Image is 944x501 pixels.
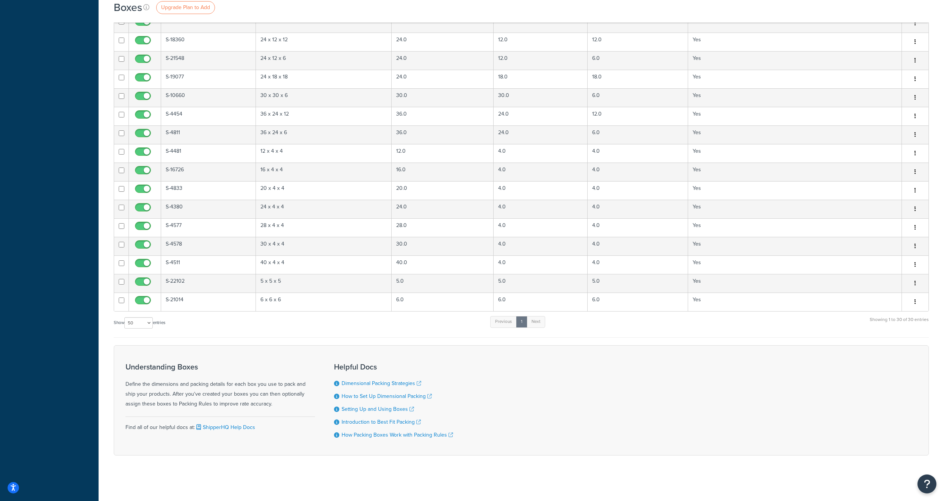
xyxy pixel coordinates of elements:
[494,181,588,200] td: 4.0
[256,200,392,218] td: 24 x 4 x 4
[161,107,256,125] td: S-4454
[494,274,588,293] td: 5.0
[256,14,392,33] td: 22 x 15 x 15
[342,392,432,400] a: How to Set Up Dimensional Packing
[588,51,688,70] td: 6.0
[392,218,494,237] td: 28.0
[392,144,494,163] td: 12.0
[688,88,902,107] td: Yes
[688,200,902,218] td: Yes
[588,200,688,218] td: 4.0
[161,293,256,311] td: S-21014
[917,474,936,493] button: Open Resource Center
[494,200,588,218] td: 4.0
[588,237,688,255] td: 4.0
[588,70,688,88] td: 18.0
[688,293,902,311] td: Yes
[161,237,256,255] td: S-4578
[688,274,902,293] td: Yes
[161,144,256,163] td: S-4481
[124,317,153,329] select: Showentries
[588,293,688,311] td: 6.0
[342,418,421,426] a: Introduction to Best Fit Packing
[161,70,256,88] td: S-19077
[688,237,902,255] td: Yes
[494,125,588,144] td: 24.0
[688,218,902,237] td: Yes
[256,33,392,51] td: 24 x 12 x 12
[161,125,256,144] td: S-4811
[125,363,315,409] div: Define the dimensions and packing details for each box you use to pack and ship your products. Af...
[256,163,392,181] td: 16 x 4 x 4
[125,363,315,371] h3: Understanding Boxes
[392,255,494,274] td: 40.0
[688,255,902,274] td: Yes
[490,316,517,327] a: Previous
[392,70,494,88] td: 24.0
[342,379,421,387] a: Dimensional Packing Strategies
[161,274,256,293] td: S-22102
[688,144,902,163] td: Yes
[392,33,494,51] td: 24.0
[392,88,494,107] td: 30.0
[588,255,688,274] td: 4.0
[588,181,688,200] td: 4.0
[516,316,527,327] a: 1
[688,181,902,200] td: Yes
[494,88,588,107] td: 30.0
[688,125,902,144] td: Yes
[161,51,256,70] td: S-21548
[334,363,453,371] h3: Helpful Docs
[588,163,688,181] td: 4.0
[392,51,494,70] td: 24.0
[588,33,688,51] td: 12.0
[588,218,688,237] td: 4.0
[392,125,494,144] td: 36.0
[494,255,588,274] td: 4.0
[494,237,588,255] td: 4.0
[256,274,392,293] td: 5 x 5 x 5
[161,163,256,181] td: S-16726
[588,274,688,293] td: 5.0
[161,255,256,274] td: S-4511
[688,107,902,125] td: Yes
[588,14,688,33] td: 15.0
[494,33,588,51] td: 12.0
[256,107,392,125] td: 36 x 24 x 12
[588,88,688,107] td: 6.0
[125,416,315,432] div: Find all of our helpful docs at:
[256,88,392,107] td: 30 x 30 x 6
[392,181,494,200] td: 20.0
[114,317,165,329] label: Show entries
[494,107,588,125] td: 24.0
[870,315,929,332] div: Showing 1 to 30 of 30 entries
[688,163,902,181] td: Yes
[392,293,494,311] td: 6.0
[527,316,545,327] a: Next
[588,107,688,125] td: 12.0
[392,163,494,181] td: 16.0
[256,51,392,70] td: 24 x 12 x 6
[256,237,392,255] td: 30 x 4 x 4
[256,218,392,237] td: 28 x 4 x 4
[342,431,453,439] a: How Packing Boxes Work with Packing Rules
[494,144,588,163] td: 4.0
[688,51,902,70] td: Yes
[256,144,392,163] td: 12 x 4 x 4
[161,14,256,33] td: S-13321
[256,70,392,88] td: 24 x 18 x 18
[392,200,494,218] td: 24.0
[588,144,688,163] td: 4.0
[342,405,414,413] a: Setting Up and Using Boxes
[392,274,494,293] td: 5.0
[256,255,392,274] td: 40 x 4 x 4
[494,14,588,33] td: 15.0
[494,70,588,88] td: 18.0
[256,293,392,311] td: 6 x 6 x 6
[256,181,392,200] td: 20 x 4 x 4
[494,51,588,70] td: 12.0
[392,107,494,125] td: 36.0
[161,181,256,200] td: S-4833
[494,293,588,311] td: 6.0
[161,200,256,218] td: S-4380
